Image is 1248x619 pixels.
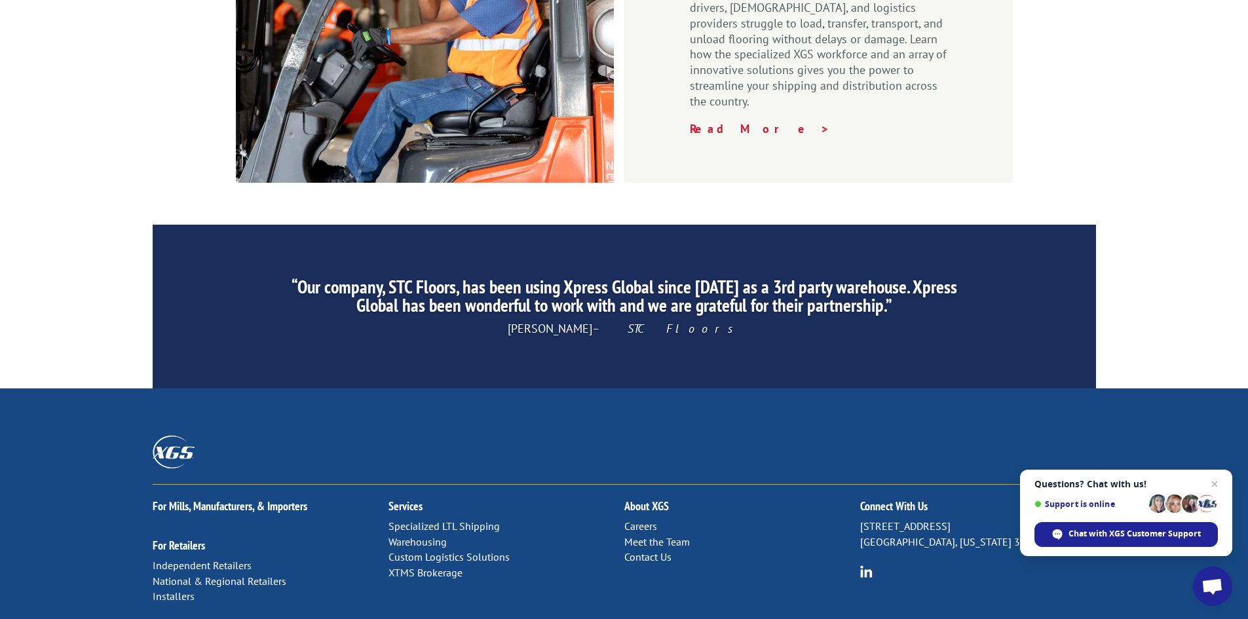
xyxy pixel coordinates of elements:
img: XGS_Logos_ALL_2024_All_White [153,436,195,468]
a: About XGS [624,498,669,514]
h2: “Our company, STC Floors, has been using Xpress Global since [DATE] as a 3rd party warehouse. Xpr... [275,278,972,321]
a: Specialized LTL Shipping [388,519,500,533]
a: Open chat [1193,567,1232,606]
a: Read More > [690,121,830,136]
a: For Retailers [153,538,205,553]
a: Services [388,498,423,514]
a: Custom Logistics Solutions [388,550,510,563]
a: Warehousing [388,535,447,548]
a: Careers [624,519,657,533]
span: Questions? Chat with us! [1034,479,1218,489]
h2: Connect With Us [860,500,1096,519]
p: [STREET_ADDRESS] [GEOGRAPHIC_DATA], [US_STATE] 37421 [860,519,1096,550]
img: group-6 [860,565,873,578]
em: – STC Floors [592,321,741,336]
a: For Mills, Manufacturers, & Importers [153,498,307,514]
span: Chat with XGS Customer Support [1034,522,1218,547]
a: Meet the Team [624,535,690,548]
span: Chat with XGS Customer Support [1068,528,1201,540]
span: [PERSON_NAME] [508,321,741,336]
a: National & Regional Retailers [153,574,286,588]
a: Installers [153,590,195,603]
a: Independent Retailers [153,559,252,572]
span: Support is online [1034,499,1144,509]
a: Contact Us [624,550,671,563]
a: XTMS Brokerage [388,566,463,579]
